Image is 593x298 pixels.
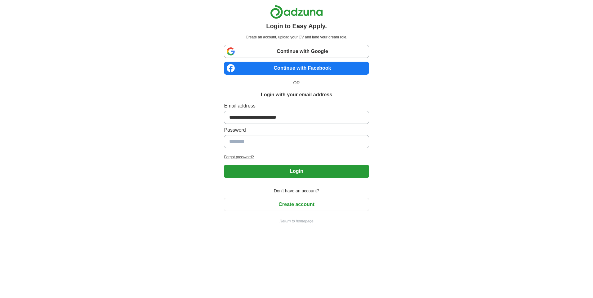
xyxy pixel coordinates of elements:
button: Login [224,165,369,178]
img: Adzuna logo [270,5,323,19]
a: Forgot password? [224,154,369,160]
a: Continue with Facebook [224,62,369,75]
p: Create an account, upload your CV and land your dream role. [225,34,368,40]
label: Password [224,126,369,134]
h1: Login to Easy Apply. [266,21,327,31]
a: Return to homepage [224,218,369,224]
h1: Login with your email address [261,91,332,99]
a: Continue with Google [224,45,369,58]
span: OR [290,80,304,86]
a: Create account [224,202,369,207]
button: Create account [224,198,369,211]
span: Don't have an account? [270,188,323,194]
label: Email address [224,102,369,110]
